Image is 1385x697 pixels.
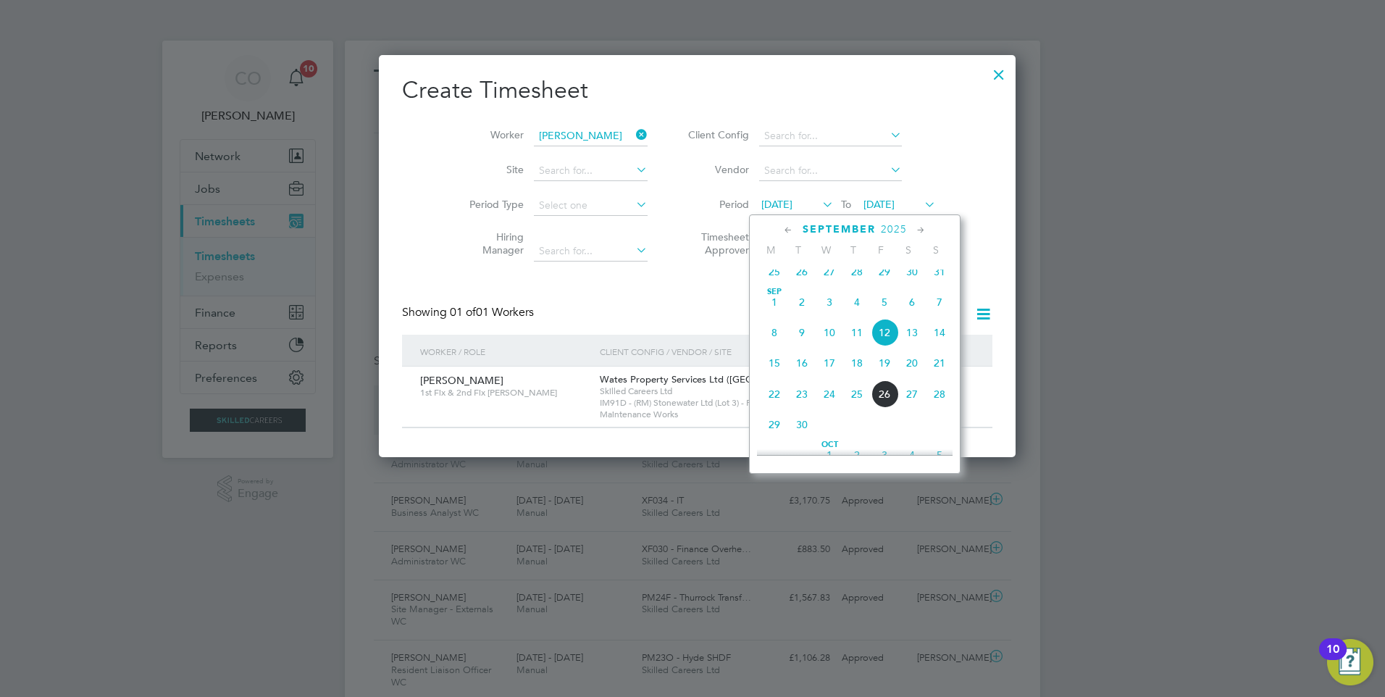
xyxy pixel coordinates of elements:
[816,319,843,346] span: 10
[926,319,953,346] span: 14
[1326,649,1339,668] div: 10
[402,305,537,320] div: Showing
[450,305,476,320] span: 01 of
[684,128,749,141] label: Client Config
[898,288,926,316] span: 6
[788,288,816,316] span: 2
[788,380,816,408] span: 23
[450,305,534,320] span: 01 Workers
[600,385,862,397] span: Skilled Careers Ltd
[843,288,871,316] span: 4
[812,243,840,256] span: W
[816,258,843,285] span: 27
[840,243,867,256] span: T
[417,335,596,368] div: Worker / Role
[761,411,788,438] span: 29
[757,243,784,256] span: M
[898,258,926,285] span: 30
[459,198,524,211] label: Period Type
[863,198,895,211] span: [DATE]
[759,126,902,146] input: Search for...
[926,441,953,469] span: 5
[816,380,843,408] span: 24
[816,288,843,316] span: 3
[684,163,749,176] label: Vendor
[1327,639,1373,685] button: Open Resource Center, 10 new notifications
[759,161,902,181] input: Search for...
[684,198,749,211] label: Period
[761,380,788,408] span: 22
[926,258,953,285] span: 31
[420,387,589,398] span: 1st Fix & 2nd Fix [PERSON_NAME]
[788,349,816,377] span: 16
[871,441,898,469] span: 3
[600,373,829,385] span: Wates Property Services Ltd ([GEOGRAPHIC_DATA])
[843,258,871,285] span: 28
[534,241,648,262] input: Search for...
[843,319,871,346] span: 11
[898,319,926,346] span: 13
[871,258,898,285] span: 29
[534,196,648,216] input: Select one
[459,163,524,176] label: Site
[803,223,876,235] span: September
[684,230,749,256] label: Timesheet Approver
[898,349,926,377] span: 20
[816,349,843,377] span: 17
[926,349,953,377] span: 21
[895,243,922,256] span: S
[788,319,816,346] span: 9
[761,288,788,316] span: 1
[459,128,524,141] label: Worker
[600,397,862,420] span: IM91D - (RM) Stonewater Ltd (Lot 3) - PPP - Reactive & Planned Maintenance Works
[788,258,816,285] span: 26
[843,380,871,408] span: 25
[837,195,855,214] span: To
[761,288,788,296] span: Sep
[871,349,898,377] span: 19
[926,380,953,408] span: 28
[596,335,866,368] div: Client Config / Vendor / Site
[761,349,788,377] span: 15
[459,230,524,256] label: Hiring Manager
[922,243,950,256] span: S
[534,161,648,181] input: Search for...
[871,319,898,346] span: 12
[761,319,788,346] span: 8
[761,258,788,285] span: 25
[867,243,895,256] span: F
[761,198,792,211] span: [DATE]
[871,380,898,408] span: 26
[926,288,953,316] span: 7
[871,288,898,316] span: 5
[816,441,843,469] span: 1
[881,223,907,235] span: 2025
[843,349,871,377] span: 18
[784,243,812,256] span: T
[843,441,871,469] span: 2
[898,441,926,469] span: 4
[534,126,648,146] input: Search for...
[816,441,843,448] span: Oct
[898,380,926,408] span: 27
[788,411,816,438] span: 30
[420,374,503,387] span: [PERSON_NAME]
[402,75,992,106] h2: Create Timesheet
